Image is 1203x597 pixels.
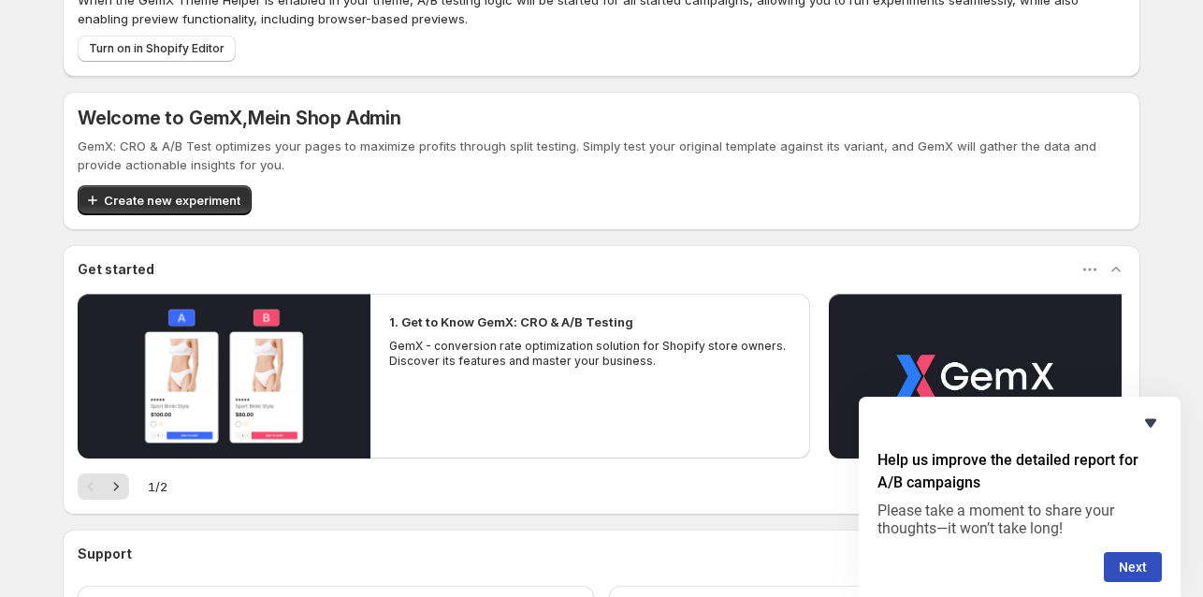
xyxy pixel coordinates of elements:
p: GemX: CRO & A/B Test optimizes your pages to maximize profits through split testing. Simply test ... [78,137,1125,174]
p: Please take a moment to share your thoughts—it won’t take long! [877,502,1162,537]
h2: Help us improve the detailed report for A/B campaigns [877,449,1162,494]
button: Next [103,473,129,500]
span: Turn on in Shopify Editor [89,41,225,56]
div: Help us improve the detailed report for A/B campaigns [877,412,1162,582]
h2: 1. Get to Know GemX: CRO & A/B Testing [389,313,633,331]
span: , Mein Shop Admin [242,107,401,129]
span: 1 / 2 [148,477,167,496]
button: Hide survey [1139,412,1162,434]
nav: Pagination [78,473,129,500]
p: GemX - conversion rate optimization solution for Shopify store owners. Discover its features and ... [389,339,791,369]
button: Next question [1104,552,1162,582]
button: Play video [829,294,1122,459]
button: Create new experiment [78,185,252,215]
h3: Support [78,545,132,563]
span: Create new experiment [104,191,240,210]
h5: Welcome to GemX [78,107,401,129]
button: Play video [78,294,370,459]
h3: Get started [78,260,154,279]
button: Turn on in Shopify Editor [78,36,236,62]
